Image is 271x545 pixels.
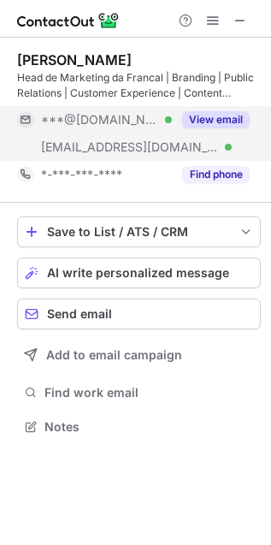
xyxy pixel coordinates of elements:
[17,10,120,31] img: ContactOut v5.3.10
[17,216,261,247] button: save-profile-one-click
[17,258,261,288] button: AI write personalized message
[44,385,254,400] span: Find work email
[182,111,250,128] button: Reveal Button
[41,112,159,127] span: ***@[DOMAIN_NAME]
[182,166,250,183] button: Reveal Button
[17,70,261,101] div: Head de Marketing da Francal | Branding | Public Relations | Customer Experience | Content Market...
[47,266,229,280] span: AI write personalized message
[17,415,261,439] button: Notes
[17,51,132,68] div: [PERSON_NAME]
[47,307,112,321] span: Send email
[17,381,261,405] button: Find work email
[47,225,231,239] div: Save to List / ATS / CRM
[44,419,254,435] span: Notes
[41,139,219,155] span: [EMAIL_ADDRESS][DOMAIN_NAME]
[17,340,261,370] button: Add to email campaign
[17,299,261,329] button: Send email
[46,348,182,362] span: Add to email campaign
